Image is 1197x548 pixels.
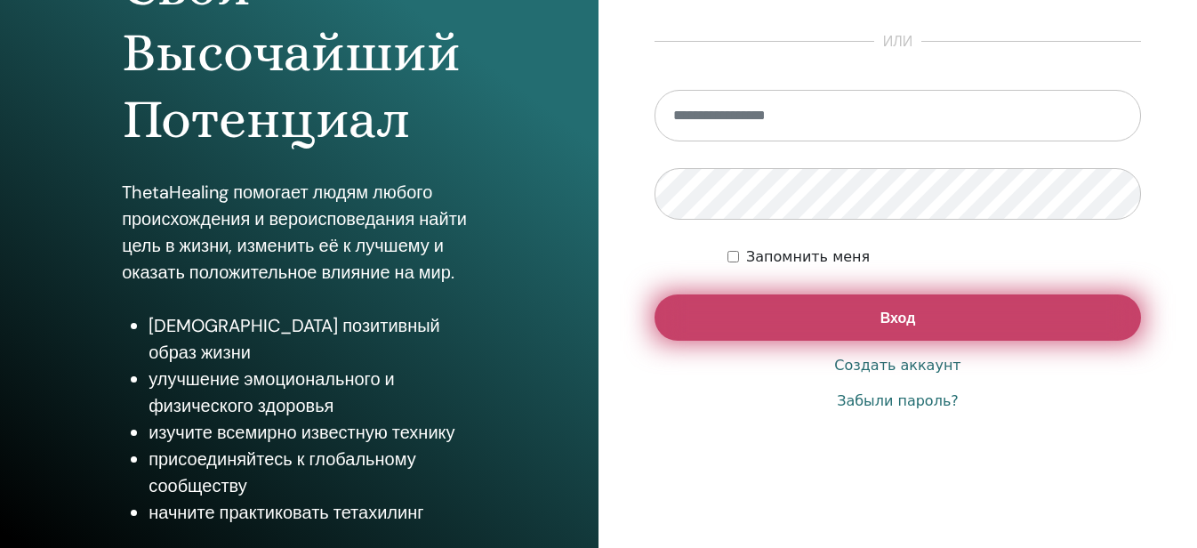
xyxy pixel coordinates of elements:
[880,309,916,327] ya-tr-span: Вход
[149,421,454,444] ya-tr-span: изучите всемирно известную технику
[746,248,870,265] ya-tr-span: Запомнить меня
[655,294,1141,341] button: Вход
[883,32,913,51] ya-tr-span: или
[122,181,467,284] ya-tr-span: ThetaHealing помогает людям любого происхождения и вероисповедания найти цель в жизни, изменить е...
[834,355,960,376] a: Создать аккаунт
[834,357,960,374] ya-tr-span: Создать аккаунт
[727,246,1141,268] div: Сохраняйте мою аутентификацию на неопределённый срок или до тех пор, пока я не выйду из системы в...
[149,447,416,497] ya-tr-span: присоединяйтесь к глобальному сообществу
[149,367,395,417] ya-tr-span: улучшение эмоционального и физического здоровья
[837,392,959,409] ya-tr-span: Забыли пароль?
[149,501,423,524] ya-tr-span: начните практиковать тетахилинг
[837,391,959,412] a: Забыли пароль?
[149,314,440,364] ya-tr-span: [DEMOGRAPHIC_DATA] позитивный образ жизни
